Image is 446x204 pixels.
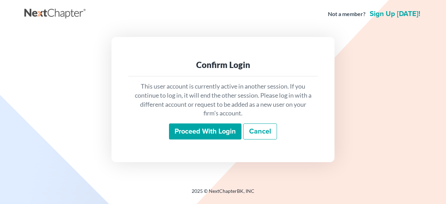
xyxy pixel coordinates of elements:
[368,10,422,17] a: Sign up [DATE]!
[134,82,312,118] p: This user account is currently active in another session. If you continue to log in, it will end ...
[243,123,277,139] a: Cancel
[169,123,241,139] input: Proceed with login
[328,10,366,18] strong: Not a member?
[24,188,422,200] div: 2025 © NextChapterBK, INC
[134,59,312,70] div: Confirm Login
